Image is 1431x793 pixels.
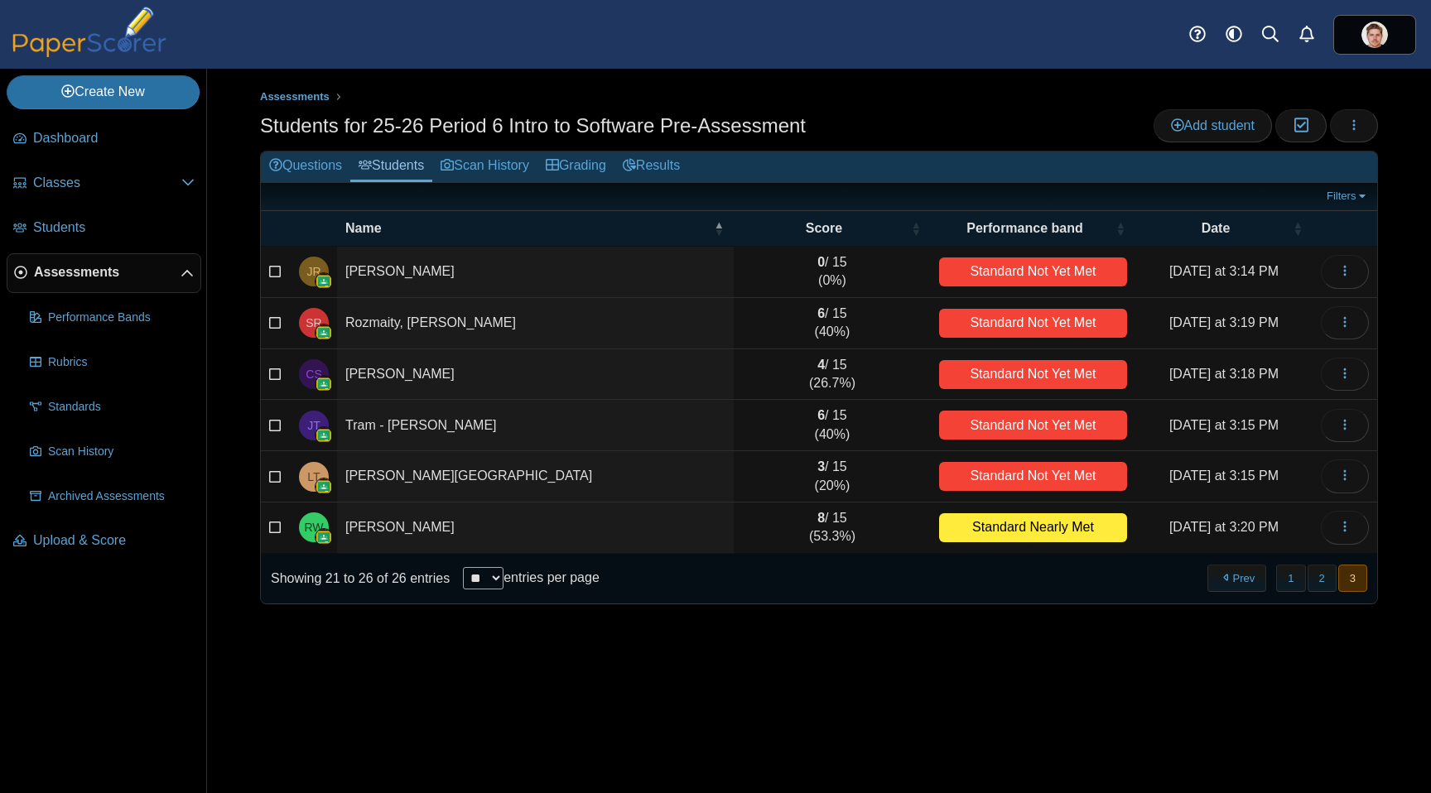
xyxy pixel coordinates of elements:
b: 3 [817,459,825,473]
span: Students [33,219,195,237]
td: [PERSON_NAME][GEOGRAPHIC_DATA] [337,451,734,502]
div: Standard Not Yet Met [939,309,1127,338]
button: Previous [1207,565,1266,592]
img: googleClassroom-logo.png [316,478,332,495]
time: Sep 8, 2025 at 3:15 PM [1169,418,1279,432]
span: Score [806,221,842,235]
span: Standards [48,399,195,416]
img: googleClassroom-logo.png [316,427,332,444]
b: 6 [817,408,825,422]
button: 3 [1338,565,1367,592]
b: 0 [817,255,825,269]
td: / 15 (53.3%) [734,502,931,554]
span: Name : Activate to invert sorting [714,211,724,246]
img: googleClassroom-logo.png [316,529,332,545]
td: [PERSON_NAME] [337,502,734,554]
span: Date : Activate to sort [1293,211,1303,246]
a: Filters [1323,188,1373,204]
span: Assessments [260,90,330,103]
span: Score : Activate to sort [911,211,921,246]
button: 2 [1308,565,1337,592]
a: Archived Assessments [23,477,201,517]
span: Kevin Stafford [1361,22,1388,48]
td: Tram - [PERSON_NAME] [337,400,734,451]
td: / 15 (0%) [734,247,931,298]
a: Dashboard [7,119,201,159]
span: Performance band : Activate to sort [1115,211,1125,246]
a: Scan History [432,151,537,182]
span: Archived Assessments [48,488,195,505]
td: [PERSON_NAME] [337,349,734,401]
span: Date [1202,221,1231,235]
div: Showing 21 to 26 of 26 entries [261,554,450,603]
img: googleClassroom-logo.png [316,273,332,290]
a: ps.DqnzboFuwo8eUmLI [1333,15,1416,55]
a: Results [614,151,688,182]
a: Students [350,151,432,182]
a: Upload & Score [7,521,201,561]
div: Standard Not Yet Met [939,462,1127,491]
a: Grading [537,151,614,182]
td: [PERSON_NAME] [337,247,734,298]
td: / 15 (40%) [734,298,931,349]
span: Rubrics [48,354,195,371]
div: Standard Not Yet Met [939,411,1127,440]
td: / 15 (20%) [734,451,931,502]
td: / 15 (40%) [734,400,931,451]
img: ps.DqnzboFuwo8eUmLI [1361,22,1388,48]
a: Performance Bands [23,298,201,338]
a: Scan History [23,432,201,472]
span: Dashboard [33,129,195,147]
div: Standard Not Yet Met [939,257,1127,286]
button: 1 [1276,565,1305,592]
a: Alerts [1289,17,1325,53]
span: Jaywen Romine [306,266,320,277]
span: Performance Bands [48,310,195,326]
a: Add student [1154,109,1272,142]
span: Upload & Score [33,531,195,550]
span: Add student [1171,118,1255,132]
span: Jack Tram - Huynh [307,420,320,431]
time: Sep 8, 2025 at 3:14 PM [1169,264,1279,278]
b: 4 [817,358,825,372]
span: Conner Silverman [306,368,321,380]
b: 6 [817,306,825,320]
a: Classes [7,164,201,204]
img: googleClassroom-logo.png [316,324,332,341]
b: 8 [817,511,825,525]
h1: Students for 25-26 Period 6 Intro to Software Pre-Assessment [260,112,806,140]
span: Reese Wenker [304,521,323,533]
time: Sep 8, 2025 at 3:19 PM [1169,315,1279,329]
time: Sep 8, 2025 at 3:18 PM [1169,367,1279,381]
a: Questions [261,151,350,182]
nav: pagination [1206,565,1367,592]
a: Assessments [256,87,334,108]
a: Students [7,209,201,248]
span: Name [345,221,382,235]
td: / 15 (26.7%) [734,349,931,401]
a: Standards [23,387,201,427]
time: Sep 8, 2025 at 3:20 PM [1169,520,1279,534]
a: Assessments [7,253,201,293]
time: Sep 8, 2025 at 3:15 PM [1169,469,1279,483]
span: Classes [33,174,181,192]
td: Rozmaity, [PERSON_NAME] [337,298,734,349]
label: entries per page [503,570,600,584]
span: Scan History [48,444,195,460]
a: Create New [7,75,200,108]
span: Simon Rozmaity [306,317,321,329]
img: googleClassroom-logo.png [316,376,332,392]
a: Rubrics [23,343,201,382]
div: Standard Nearly Met [939,513,1127,542]
div: Standard Not Yet Met [939,360,1127,389]
span: Landon Truxton [307,471,320,483]
a: PaperScorer [7,46,172,60]
span: Assessments [34,263,181,281]
span: Performance band [966,221,1082,235]
img: PaperScorer [7,7,172,57]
